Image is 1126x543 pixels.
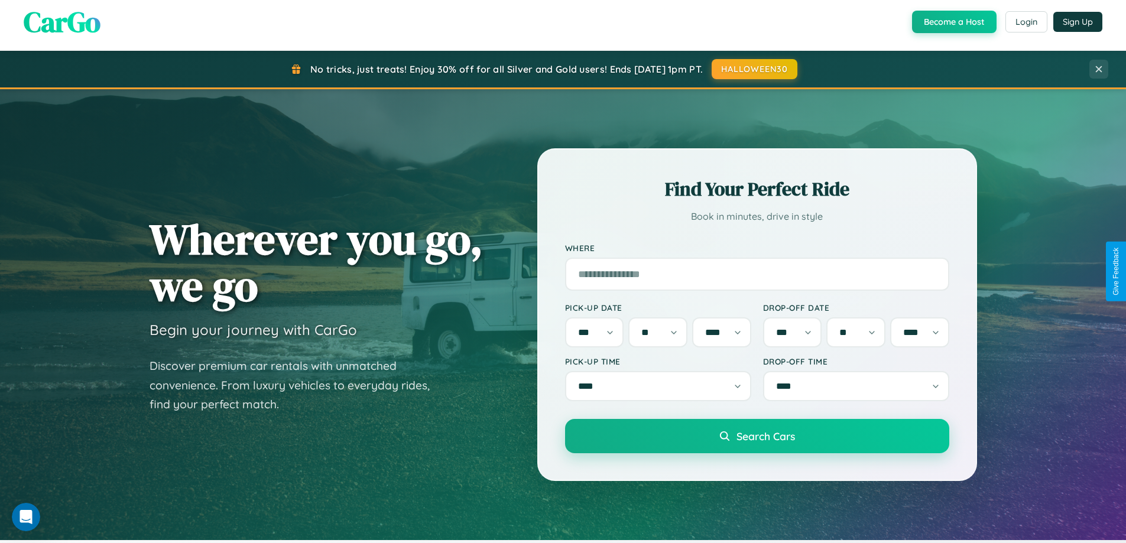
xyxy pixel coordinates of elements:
p: Discover premium car rentals with unmatched convenience. From luxury vehicles to everyday rides, ... [150,356,445,414]
button: HALLOWEEN30 [712,59,797,79]
div: Give Feedback [1112,248,1120,295]
button: Become a Host [912,11,997,33]
label: Pick-up Date [565,303,751,313]
iframe: Intercom live chat [12,503,40,531]
label: Where [565,243,949,253]
button: Sign Up [1053,12,1102,32]
span: CarGo [24,2,100,41]
h2: Find Your Perfect Ride [565,176,949,202]
button: Search Cars [565,419,949,453]
h1: Wherever you go, we go [150,216,483,309]
span: No tricks, just treats! Enjoy 30% off for all Silver and Gold users! Ends [DATE] 1pm PT. [310,63,703,75]
label: Pick-up Time [565,356,751,366]
p: Book in minutes, drive in style [565,208,949,225]
label: Drop-off Date [763,303,949,313]
span: Search Cars [736,430,795,443]
label: Drop-off Time [763,356,949,366]
button: Login [1005,11,1047,32]
h3: Begin your journey with CarGo [150,321,357,339]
